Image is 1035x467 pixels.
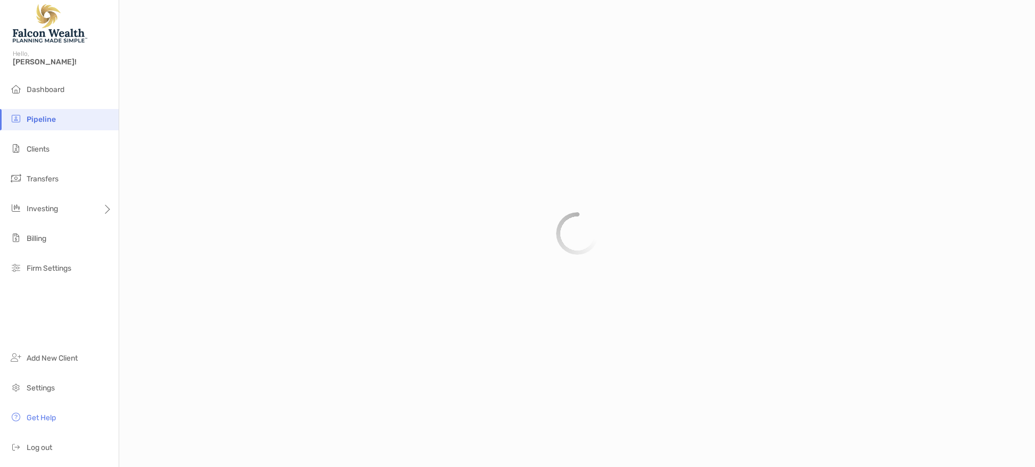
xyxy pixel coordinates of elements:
span: Transfers [27,174,59,184]
span: [PERSON_NAME]! [13,57,112,66]
span: Clients [27,145,49,154]
span: Log out [27,443,52,452]
span: Dashboard [27,85,64,94]
img: transfers icon [10,172,22,185]
span: Pipeline [27,115,56,124]
img: Falcon Wealth Planning Logo [13,4,87,43]
span: Billing [27,234,46,243]
img: logout icon [10,440,22,453]
img: billing icon [10,231,22,244]
span: Settings [27,383,55,393]
img: firm-settings icon [10,261,22,274]
img: pipeline icon [10,112,22,125]
img: settings icon [10,381,22,394]
span: Add New Client [27,354,78,363]
img: investing icon [10,202,22,214]
span: Firm Settings [27,264,71,273]
img: get-help icon [10,411,22,423]
img: add_new_client icon [10,351,22,364]
img: clients icon [10,142,22,155]
span: Investing [27,204,58,213]
img: dashboard icon [10,82,22,95]
span: Get Help [27,413,56,422]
